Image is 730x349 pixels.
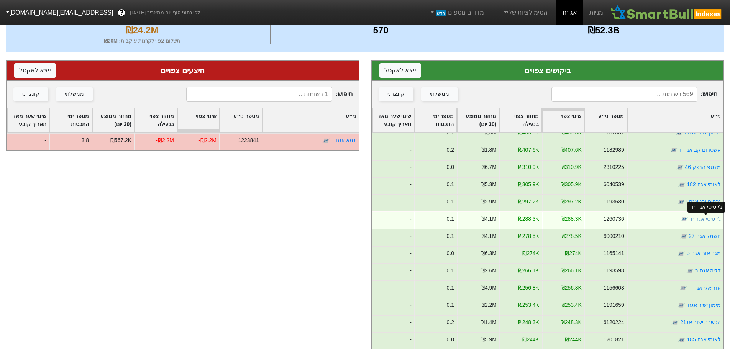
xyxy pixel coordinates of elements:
[446,336,454,344] div: 0.0
[518,301,539,309] div: ₪253.4K
[585,108,627,132] div: Toggle SortBy
[7,108,49,132] div: Toggle SortBy
[16,23,268,37] div: ₪24.2M
[372,280,414,298] div: -
[603,301,624,309] div: 1191659
[480,146,496,154] div: ₪1.8M
[676,164,684,171] img: tase link
[186,87,352,102] span: חיפוש :
[603,215,624,223] div: 1260736
[457,108,499,132] div: Toggle SortBy
[687,336,721,342] a: לאומי אגח 185
[677,301,685,309] img: tase link
[480,267,496,275] div: ₪2.6M
[686,302,721,308] a: מימון ישיר אגחו
[680,319,721,325] a: הכשרת ישוב אג21
[130,9,200,16] span: לפי נתוני סוף יום מתאריך [DATE]
[426,5,487,20] a: מדדים נוספיםחדש
[110,136,131,144] div: ₪567.2K
[446,198,454,206] div: 0.1
[135,108,177,132] div: Toggle SortBy
[446,180,454,188] div: 0.1
[500,108,541,132] div: Toggle SortBy
[689,216,721,222] a: ג'י סיטי אגח יד
[685,164,721,170] a: מז טפ הנפק 46
[14,65,351,76] div: היצעים צפויים
[518,146,539,154] div: ₪407.6K
[603,180,624,188] div: 6040539
[603,249,624,257] div: 1165141
[480,180,496,188] div: ₪5.3M
[681,215,688,223] img: tase link
[518,180,539,188] div: ₪305.9K
[372,108,414,132] div: Toggle SortBy
[372,160,414,177] div: -
[542,108,584,132] div: Toggle SortBy
[560,163,581,171] div: ₪310.9K
[480,301,496,309] div: ₪2.2M
[518,198,539,206] div: ₪297.2K
[603,129,624,137] div: 1182831
[518,318,539,326] div: ₪248.3K
[480,232,496,240] div: ₪4.1M
[565,249,581,257] div: ₪274K
[238,136,259,144] div: 1223841
[565,336,581,344] div: ₪244K
[680,233,687,240] img: tase link
[686,198,721,205] a: נכסים ובנ אגח י
[220,108,262,132] div: Toggle SortBy
[678,336,686,344] img: tase link
[372,263,414,280] div: -
[687,181,721,187] a: לאומי אגח 182
[560,215,581,223] div: ₪288.3K
[446,215,454,223] div: 0.1
[679,284,687,292] img: tase link
[415,108,457,132] div: Toggle SortBy
[446,129,454,137] div: 0.1
[372,315,414,332] div: -
[560,146,581,154] div: ₪407.6K
[678,147,721,153] a: אשטרום קב אגח ד
[493,23,714,37] div: ₪52.3B
[379,63,421,78] button: ייצא לאקסל
[560,129,581,137] div: ₪409.8K
[379,87,413,101] button: קונצרני
[686,250,721,256] a: מגה אור אגח ט
[480,249,496,257] div: ₪6.3M
[50,108,92,132] div: Toggle SortBy
[560,301,581,309] div: ₪253.4K
[560,198,581,206] div: ₪297.2K
[560,284,581,292] div: ₪256.8K
[518,284,539,292] div: ₪256.8K
[684,129,721,136] a: מימון ישיר אגחה
[82,136,89,144] div: 3.8
[446,163,454,171] div: 0.0
[480,198,496,206] div: ₪2.9M
[671,319,679,326] img: tase link
[603,336,624,344] div: 1201821
[16,37,268,45] div: תשלום צפוי לקרנות עוקבות : ₪20M
[518,267,539,275] div: ₪266.1K
[518,232,539,240] div: ₪278.5K
[677,250,685,257] img: tase link
[518,129,539,137] div: ₪409.8K
[603,318,624,326] div: 6120224
[678,181,686,188] img: tase link
[446,318,454,326] div: 0.2
[272,23,489,37] div: 570
[446,232,454,240] div: 0.1
[331,137,356,143] a: גמא אגח ד
[480,284,496,292] div: ₪4.9M
[436,10,446,16] span: חדש
[322,137,330,144] img: tase link
[560,318,581,326] div: ₪248.3K
[603,146,624,154] div: 1182989
[480,163,496,171] div: ₪6.7M
[387,90,405,98] div: קונצרני
[480,336,496,344] div: ₪5.9M
[485,129,496,137] div: ₪6M
[686,267,694,275] img: tase link
[92,108,134,132] div: Toggle SortBy
[688,285,721,291] a: עזריאלי אגח ה
[372,125,414,143] div: -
